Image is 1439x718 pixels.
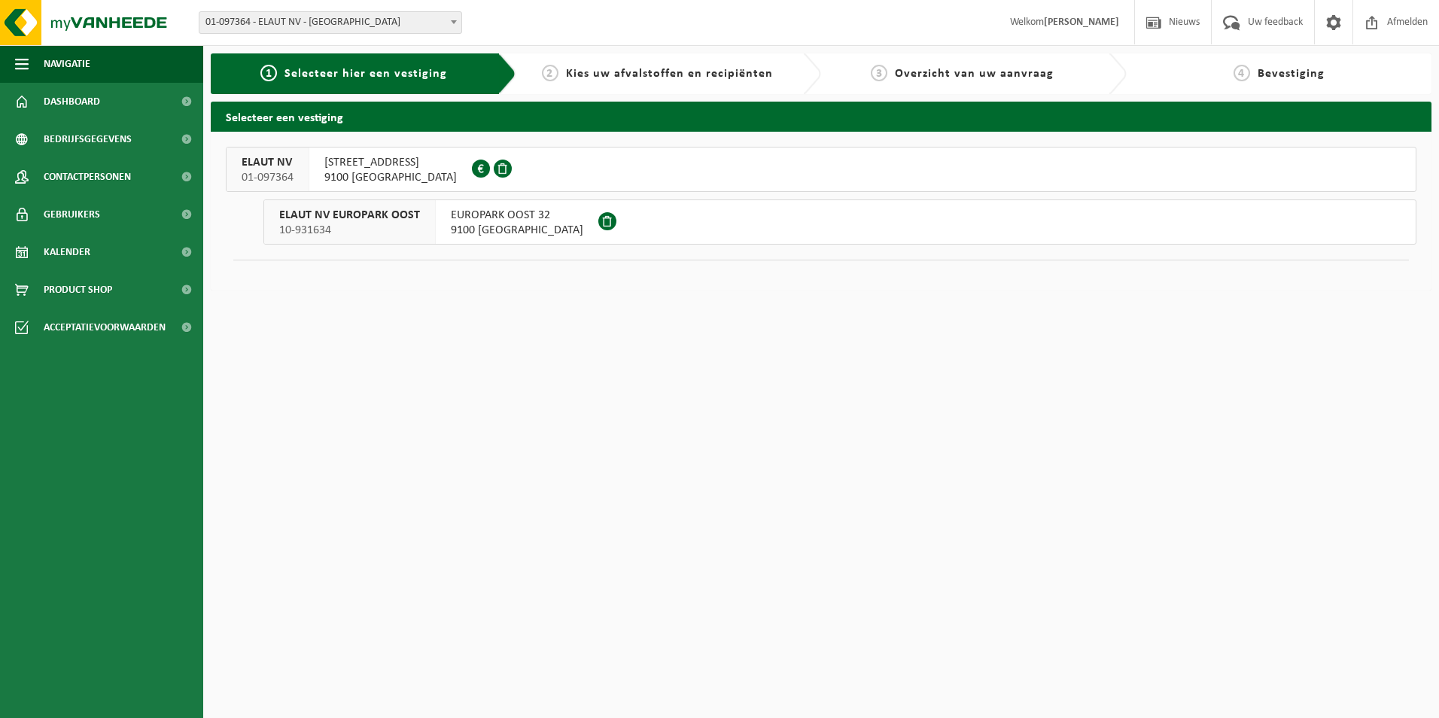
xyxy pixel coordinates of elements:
span: 9100 [GEOGRAPHIC_DATA] [324,170,457,185]
span: Navigatie [44,45,90,83]
span: 2 [542,65,558,81]
strong: [PERSON_NAME] [1044,17,1119,28]
span: EUROPARK OOST 32 [451,208,583,223]
span: Bevestiging [1258,68,1325,80]
span: Bedrijfsgegevens [44,120,132,158]
span: Overzicht van uw aanvraag [895,68,1054,80]
span: 9100 [GEOGRAPHIC_DATA] [451,223,583,238]
span: 01-097364 - ELAUT NV - SINT-NIKLAAS [199,12,461,33]
span: Dashboard [44,83,100,120]
h2: Selecteer een vestiging [211,102,1431,131]
span: Gebruikers [44,196,100,233]
span: Contactpersonen [44,158,131,196]
span: ELAUT NV [242,155,294,170]
span: 01-097364 [242,170,294,185]
span: ELAUT NV EUROPARK OOST [279,208,420,223]
span: 4 [1234,65,1250,81]
span: [STREET_ADDRESS] [324,155,457,170]
span: 1 [260,65,277,81]
button: ELAUT NV EUROPARK OOST 10-931634 EUROPARK OOST 329100 [GEOGRAPHIC_DATA] [263,199,1416,245]
span: Kies uw afvalstoffen en recipiënten [566,68,773,80]
span: Product Shop [44,271,112,309]
span: 10-931634 [279,223,420,238]
span: Acceptatievoorwaarden [44,309,166,346]
span: 3 [871,65,887,81]
button: ELAUT NV 01-097364 [STREET_ADDRESS]9100 [GEOGRAPHIC_DATA] [226,147,1416,192]
span: Selecteer hier een vestiging [284,68,447,80]
span: Kalender [44,233,90,271]
span: 01-097364 - ELAUT NV - SINT-NIKLAAS [199,11,462,34]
